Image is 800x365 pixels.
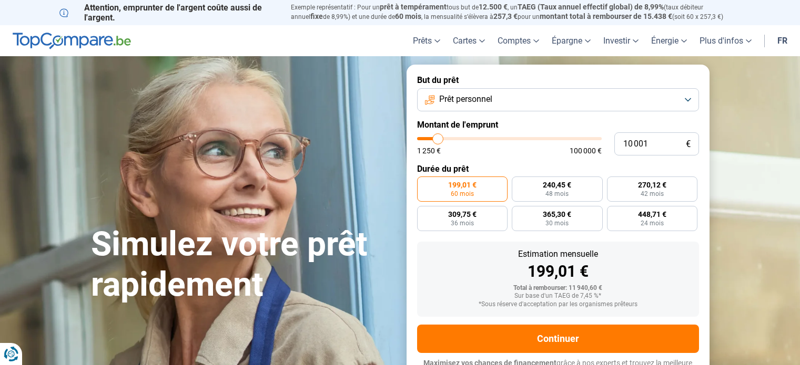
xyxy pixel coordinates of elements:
[493,12,518,20] span: 257,3 €
[13,33,131,49] img: TopCompare
[426,285,691,292] div: Total à rembourser: 11 940,60 €
[380,3,447,11] span: prêt à tempérament
[439,93,492,105] span: Prêt personnel
[447,25,491,56] a: Cartes
[641,220,664,226] span: 24 mois
[417,147,441,154] span: 1 250 €
[91,224,394,305] h1: Simulez votre prêt rapidement
[597,25,645,56] a: Investir
[417,325,699,353] button: Continuer
[426,264,691,279] div: 199,01 €
[570,147,602,154] span: 100 000 €
[545,220,569,226] span: 30 mois
[451,191,474,197] span: 60 mois
[686,140,691,149] span: €
[518,3,664,11] span: TAEG (Taux annuel effectif global) de 8,99%
[448,211,477,218] span: 309,75 €
[451,220,474,226] span: 36 mois
[291,3,741,22] p: Exemple représentatif : Pour un tous but de , un (taux débiteur annuel de 8,99%) et une durée de ...
[545,25,597,56] a: Épargne
[417,75,699,85] label: But du prêt
[426,293,691,300] div: Sur base d'un TAEG de 7,45 %*
[479,3,508,11] span: 12.500 €
[645,25,693,56] a: Énergie
[641,191,664,197] span: 42 mois
[545,191,569,197] span: 48 mois
[59,3,278,23] p: Attention, emprunter de l'argent coûte aussi de l'argent.
[543,181,571,189] span: 240,45 €
[638,211,666,218] span: 448,71 €
[491,25,545,56] a: Comptes
[417,88,699,111] button: Prêt personnel
[407,25,447,56] a: Prêts
[417,120,699,130] label: Montant de l'emprunt
[543,211,571,218] span: 365,30 €
[448,181,477,189] span: 199,01 €
[426,250,691,258] div: Estimation mensuelle
[310,12,323,20] span: fixe
[417,164,699,174] label: Durée du prêt
[771,25,794,56] a: fr
[540,12,672,20] span: montant total à rembourser de 15.438 €
[426,301,691,308] div: *Sous réserve d'acceptation par les organismes prêteurs
[638,181,666,189] span: 270,12 €
[693,25,758,56] a: Plus d'infos
[395,12,421,20] span: 60 mois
